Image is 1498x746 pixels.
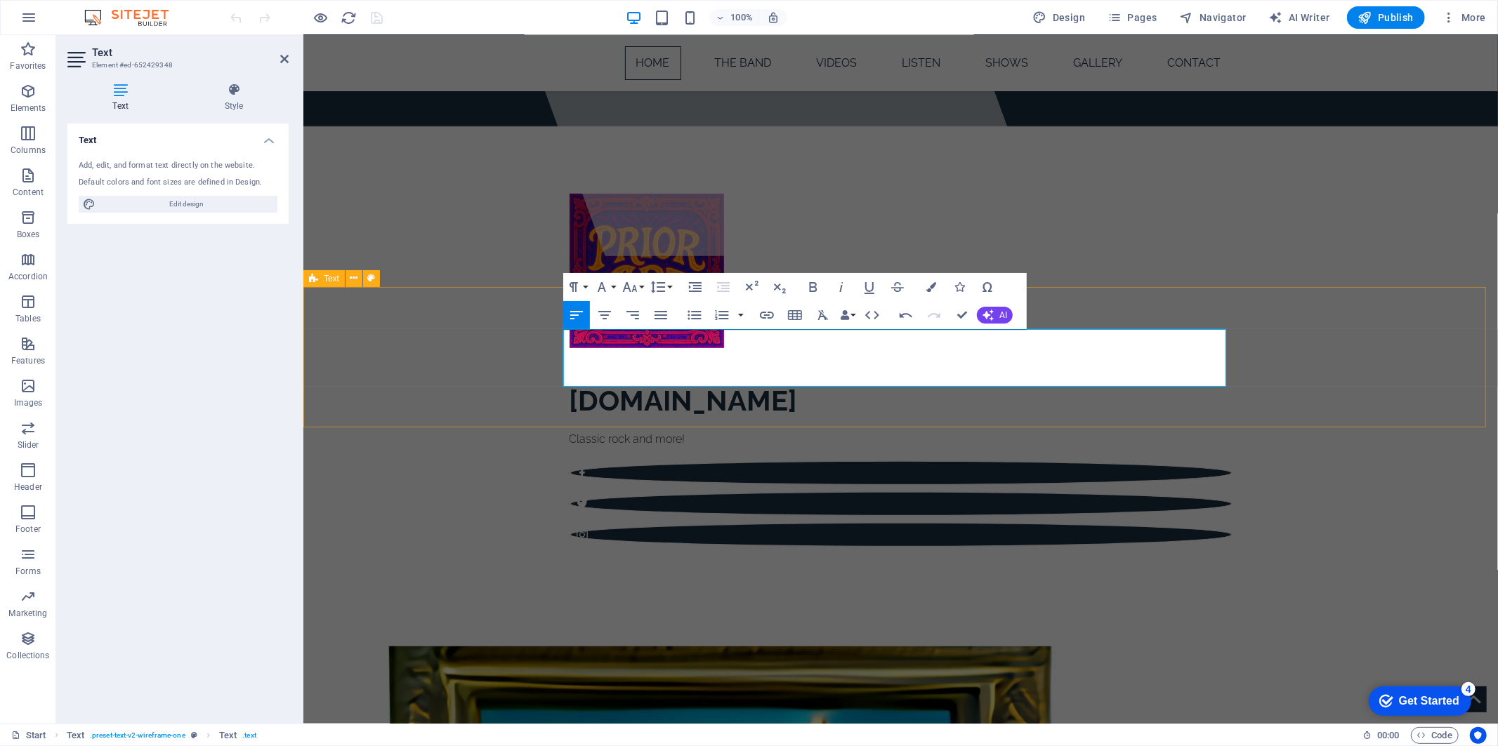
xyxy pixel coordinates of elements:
[918,273,945,301] button: Colors
[828,273,855,301] button: Italic (Ctrl+I)
[1180,11,1247,25] span: Navigator
[838,301,858,329] button: Data Bindings
[11,355,45,366] p: Features
[92,46,289,59] h2: Text
[949,301,975,329] button: Confirm (Ctrl+⏎)
[14,397,43,408] p: Images
[324,274,339,283] span: Text
[219,727,237,744] span: Click to select. Double-click to edit
[619,273,646,301] button: Font Size
[67,124,289,149] h4: Text
[974,273,1001,301] button: Special Characters
[946,273,973,301] button: Icons
[1377,727,1399,744] span: 00 00
[79,160,277,172] div: Add, edit, and format text directly on the website.
[15,313,41,324] p: Tables
[767,11,780,24] i: On resize automatically adjust zoom level to fit chosen device.
[191,731,197,739] i: This element is a customizable preset
[754,301,780,329] button: Insert Link
[67,727,84,744] span: Click to select. Double-click to edit
[1436,6,1492,29] button: More
[1263,6,1336,29] button: AI Writer
[782,301,808,329] button: Insert Table
[1411,727,1459,744] button: Code
[591,301,618,329] button: Align Center
[104,3,118,17] div: 4
[709,301,735,329] button: Ordered List
[730,9,753,26] h6: 100%
[1417,727,1452,744] span: Code
[921,301,947,329] button: Redo (Ctrl+Shift+Z)
[10,60,46,72] p: Favorites
[92,59,261,72] h3: Element #ed-652429348
[179,83,289,112] h4: Style
[79,177,277,189] div: Default colors and font sizes are defined in Design.
[1470,727,1487,744] button: Usercentrics
[1269,11,1330,25] span: AI Writer
[11,102,46,114] p: Elements
[67,727,256,744] nav: breadcrumb
[341,9,357,26] button: reload
[8,608,47,619] p: Marketing
[14,481,42,493] p: Header
[1174,6,1252,29] button: Navigator
[563,301,590,329] button: Align Left
[999,311,1007,319] span: AI
[977,307,1013,324] button: AI
[1442,11,1486,25] span: More
[1347,6,1425,29] button: Publish
[619,301,646,329] button: Align Right
[41,15,102,28] div: Get Started
[859,301,886,329] button: HTML
[242,727,256,744] span: . text
[6,650,49,661] p: Collections
[1108,11,1157,25] span: Pages
[738,273,765,301] button: Superscript
[893,301,919,329] button: Undo (Ctrl+Z)
[79,196,277,213] button: Edit design
[591,273,618,301] button: Font Family
[18,439,39,451] p: Slider
[15,566,41,577] p: Forms
[648,273,674,301] button: Line Height
[11,727,46,744] a: Click to cancel selection. Double-click to open Pages
[856,273,883,301] button: Underline (Ctrl+U)
[709,9,759,26] button: 100%
[313,9,329,26] button: Click here to leave preview mode and continue editing
[648,301,674,329] button: Align Justify
[11,7,114,36] div: Get Started 4 items remaining, 20% complete
[563,273,590,301] button: Paragraph Format
[341,10,357,26] i: Reload page
[100,196,273,213] span: Edit design
[266,349,494,382] span: [DOMAIN_NAME]
[1027,6,1091,29] button: Design
[800,273,827,301] button: Bold (Ctrl+B)
[766,273,793,301] button: Subscript
[1387,730,1389,740] span: :
[884,273,911,301] button: Strikethrough
[810,301,836,329] button: Clear Formatting
[1102,6,1162,29] button: Pages
[11,145,46,156] p: Columns
[13,187,44,198] p: Content
[8,271,48,282] p: Accordion
[681,301,708,329] button: Unordered List
[81,9,186,26] img: Editor Logo
[67,83,179,112] h4: Text
[682,273,709,301] button: Increase Indent
[15,524,41,535] p: Footer
[90,727,185,744] span: . preset-text-v2-wireframe-one
[710,273,737,301] button: Decrease Indent
[1362,727,1400,744] h6: Session time
[1358,11,1414,25] span: Publish
[735,301,747,329] button: Ordered List
[1033,11,1086,25] span: Design
[17,229,40,240] p: Boxes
